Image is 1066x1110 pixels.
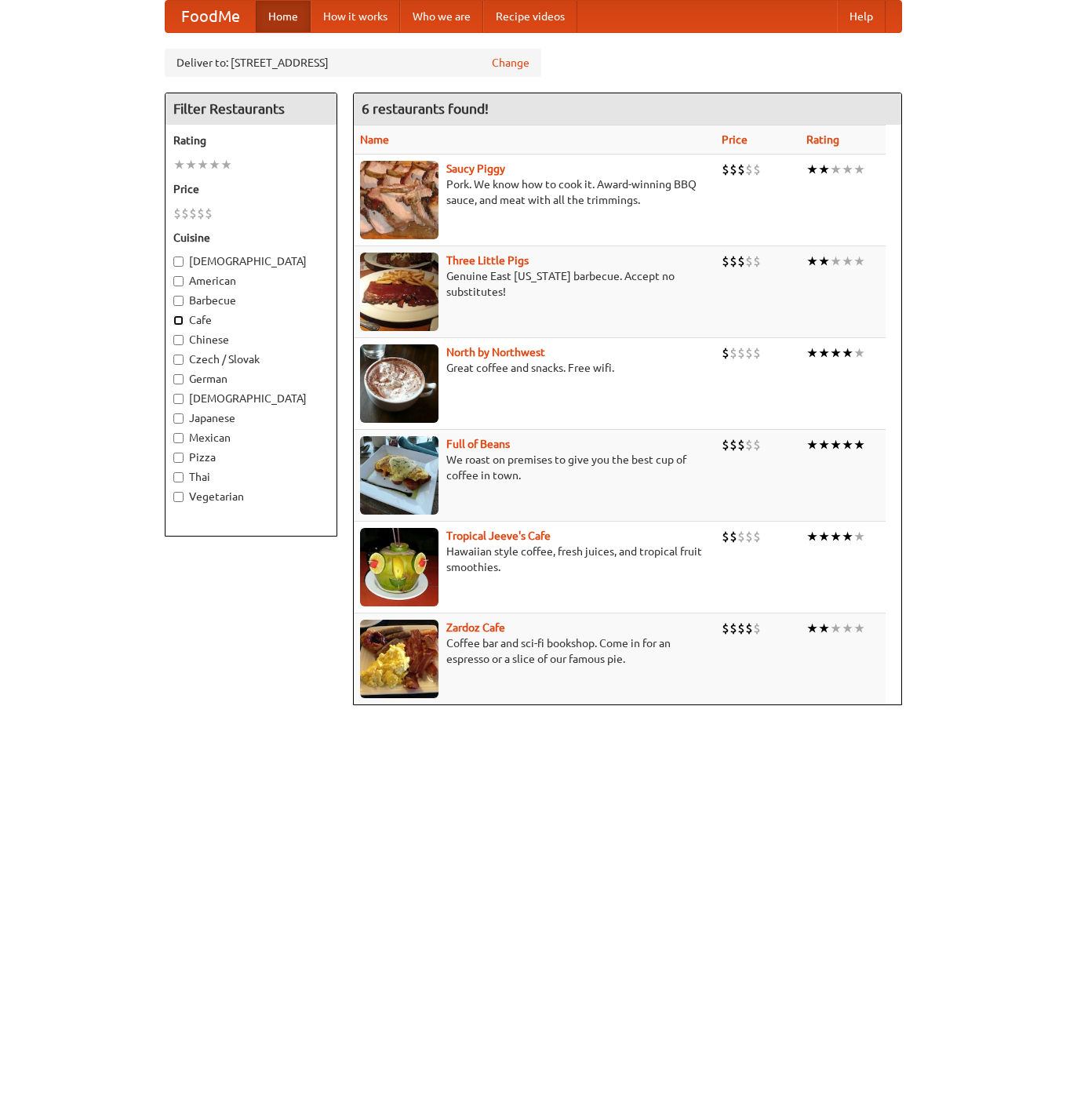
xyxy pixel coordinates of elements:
li: ★ [830,436,842,453]
label: [DEMOGRAPHIC_DATA] [173,391,329,406]
li: ★ [806,620,818,637]
img: jeeves.jpg [360,528,438,606]
li: $ [729,253,737,270]
li: ★ [830,344,842,362]
li: $ [737,528,745,545]
p: Coffee bar and sci-fi bookshop. Come in for an espresso or a slice of our famous pie. [360,635,710,667]
a: Price [722,133,748,146]
a: Help [837,1,886,32]
li: $ [197,205,205,222]
li: $ [745,344,753,362]
b: Zardoz Cafe [446,621,505,634]
li: ★ [818,253,830,270]
input: Chinese [173,335,184,345]
label: Cafe [173,312,329,328]
a: Saucy Piggy [446,162,505,175]
li: ★ [806,253,818,270]
label: Japanese [173,410,329,426]
img: beans.jpg [360,436,438,515]
a: Name [360,133,389,146]
li: $ [745,253,753,270]
label: Thai [173,469,329,485]
a: Home [256,1,311,32]
li: $ [729,528,737,545]
li: ★ [853,436,865,453]
h4: Filter Restaurants [166,93,337,125]
li: ★ [853,528,865,545]
input: Barbecue [173,296,184,306]
label: German [173,371,329,387]
li: $ [745,161,753,178]
input: Czech / Slovak [173,355,184,365]
label: Vegetarian [173,489,329,504]
li: $ [729,436,737,453]
li: $ [753,436,761,453]
li: ★ [806,161,818,178]
div: Deliver to: [STREET_ADDRESS] [165,49,541,77]
li: ★ [818,528,830,545]
li: ★ [830,161,842,178]
li: $ [722,161,729,178]
input: German [173,374,184,384]
li: ★ [830,253,842,270]
a: North by Northwest [446,346,545,358]
li: $ [745,528,753,545]
a: Change [492,55,529,71]
p: Hawaiian style coffee, fresh juices, and tropical fruit smoothies. [360,544,710,575]
input: Thai [173,472,184,482]
input: American [173,276,184,286]
label: Chinese [173,332,329,348]
p: Genuine East [US_STATE] barbecue. Accept no substitutes! [360,268,710,300]
li: $ [737,620,745,637]
input: Vegetarian [173,492,184,502]
li: ★ [818,344,830,362]
li: $ [722,344,729,362]
h5: Cuisine [173,230,329,246]
li: $ [729,344,737,362]
label: American [173,273,329,289]
li: ★ [806,344,818,362]
h5: Rating [173,133,329,148]
b: Full of Beans [446,438,510,450]
p: Great coffee and snacks. Free wifi. [360,360,710,376]
ng-pluralize: 6 restaurants found! [362,101,489,116]
label: [DEMOGRAPHIC_DATA] [173,253,329,269]
img: north.jpg [360,344,438,423]
li: ★ [830,620,842,637]
li: ★ [173,156,185,173]
li: ★ [842,436,853,453]
b: Tropical Jeeve's Cafe [446,530,551,542]
a: Three Little Pigs [446,254,529,267]
img: saucy.jpg [360,161,438,239]
li: $ [753,620,761,637]
li: $ [737,253,745,270]
li: $ [737,161,745,178]
li: $ [722,253,729,270]
li: ★ [842,253,853,270]
h5: Price [173,181,329,197]
li: $ [729,620,737,637]
li: $ [205,205,213,222]
li: ★ [818,620,830,637]
li: ★ [197,156,209,173]
label: Pizza [173,449,329,465]
li: ★ [853,344,865,362]
li: $ [753,161,761,178]
li: $ [745,620,753,637]
a: How it works [311,1,400,32]
li: $ [722,528,729,545]
input: [DEMOGRAPHIC_DATA] [173,394,184,404]
li: $ [722,436,729,453]
p: We roast on premises to give you the best cup of coffee in town. [360,452,710,483]
img: littlepigs.jpg [360,253,438,331]
li: $ [753,528,761,545]
li: $ [737,344,745,362]
li: ★ [842,344,853,362]
li: ★ [818,436,830,453]
li: $ [181,205,189,222]
label: Barbecue [173,293,329,308]
li: $ [722,620,729,637]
